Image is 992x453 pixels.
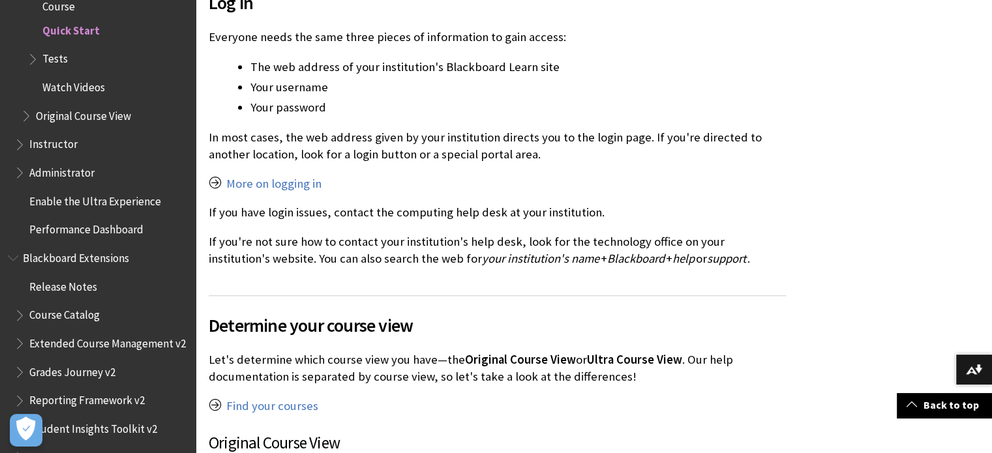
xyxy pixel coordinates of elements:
[29,134,78,151] span: Instructor
[42,76,105,94] span: Watch Videos
[482,251,599,266] span: your institution's name
[29,276,97,293] span: Release Notes
[42,48,68,66] span: Tests
[29,418,157,435] span: Student Insights Toolkit v2
[209,351,786,385] p: Let's determine which course view you have—the or . Our help documentation is separated by course...
[587,352,682,367] span: Ultra Course View
[29,219,143,237] span: Performance Dashboard
[10,414,42,446] button: Open Preferences
[42,20,100,37] span: Quick Start
[209,204,786,221] p: If you have login issues, contact the computing help desk at your institution.
[250,78,786,96] li: Your username
[226,398,318,414] a: Find your courses
[607,251,665,266] span: Blackboard
[23,247,129,265] span: Blackboard Extensions
[897,393,992,417] a: Back to top
[209,129,786,163] p: In most cases, the web address given by your institution directs you to the login page. If you're...
[672,251,695,266] span: help
[465,352,576,367] span: Original Course View
[36,105,131,123] span: Original Course View
[29,190,161,208] span: Enable the Ultra Experience
[250,58,786,76] li: The web address of your institution's Blackboard Learn site
[250,98,786,117] li: Your password
[29,304,100,322] span: Course Catalog
[209,312,786,339] span: Determine your course view
[29,162,95,179] span: Administrator
[29,390,145,407] span: Reporting Framework v2
[29,361,115,379] span: Grades Journey v2
[209,233,786,267] p: If you're not sure how to contact your institution's help desk, look for the technology office on...
[707,251,746,266] span: support
[29,332,186,350] span: Extended Course Management v2
[226,176,322,192] a: More on logging in
[209,29,786,46] p: Everyone needs the same three pieces of information to gain access:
